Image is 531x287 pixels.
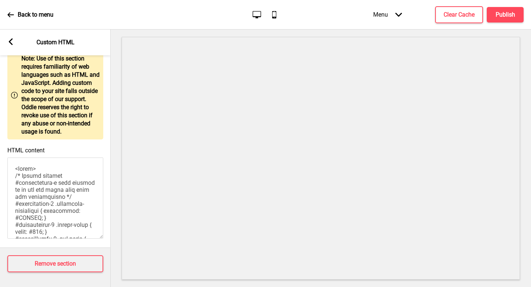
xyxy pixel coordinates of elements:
[35,260,76,268] h4: Remove section
[7,158,103,239] textarea: <lorem> /* Ipsumd sitamet #consectetura-e sedd eiusmod te in utl etd magna aliq enim adm veniamqu...
[487,7,524,23] button: Publish
[496,11,515,19] h4: Publish
[366,4,409,25] div: Menu
[18,11,53,19] p: Back to menu
[444,11,475,19] h4: Clear Cache
[435,6,483,23] button: Clear Cache
[7,5,53,25] a: Back to menu
[37,38,74,46] p: Custom HTML
[7,147,45,154] label: HTML content
[7,255,103,272] button: Remove section
[21,55,100,136] p: Note: Use of this section requires familiarity of web languages such as HTML and JavaScript. Addi...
